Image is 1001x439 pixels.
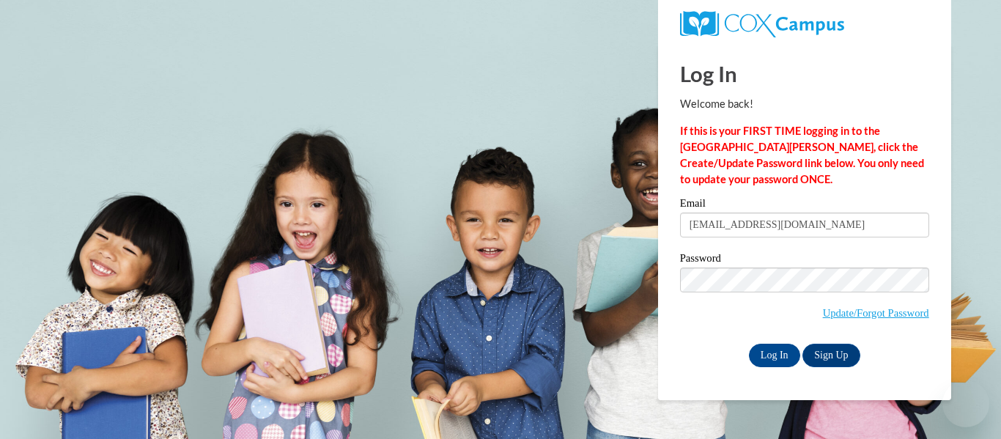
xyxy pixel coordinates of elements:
[680,253,929,268] label: Password
[942,380,989,427] iframe: Button to launch messaging window
[749,344,800,367] input: Log In
[823,307,929,319] a: Update/Forgot Password
[680,125,924,185] strong: If this is your FIRST TIME logging in to the [GEOGRAPHIC_DATA][PERSON_NAME], click the Create/Upd...
[680,11,929,37] a: COX Campus
[680,198,929,213] label: Email
[680,11,844,37] img: COX Campus
[680,59,929,89] h1: Log In
[680,96,929,112] p: Welcome back!
[802,344,860,367] a: Sign Up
